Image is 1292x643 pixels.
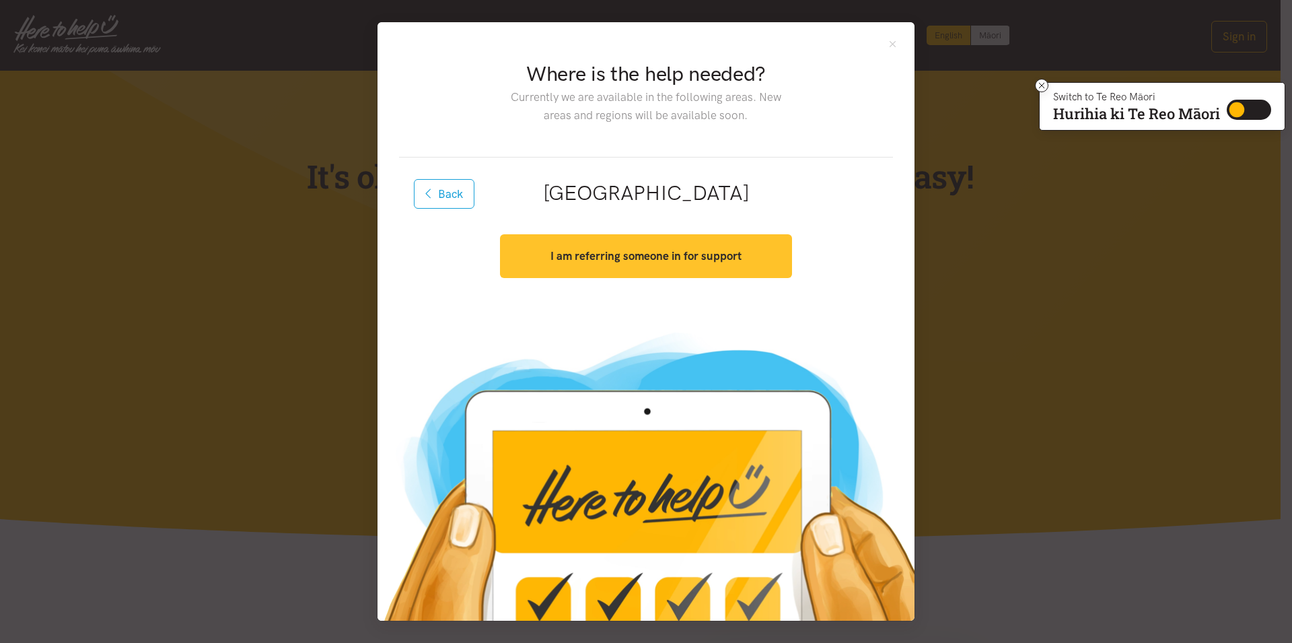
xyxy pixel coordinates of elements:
[500,60,791,88] h2: Where is the help needed?
[421,179,871,207] h2: [GEOGRAPHIC_DATA]
[500,88,791,125] p: Currently we are available in the following areas. New areas and regions will be available soon.
[887,38,898,50] button: Close
[550,249,742,263] strong: I am referring someone in for support
[1053,93,1220,101] p: Switch to Te Reo Māori
[500,234,791,278] button: I am referring someone in for support
[414,179,474,209] button: Back
[1053,108,1220,120] p: Hurihia ki Te Reo Māori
